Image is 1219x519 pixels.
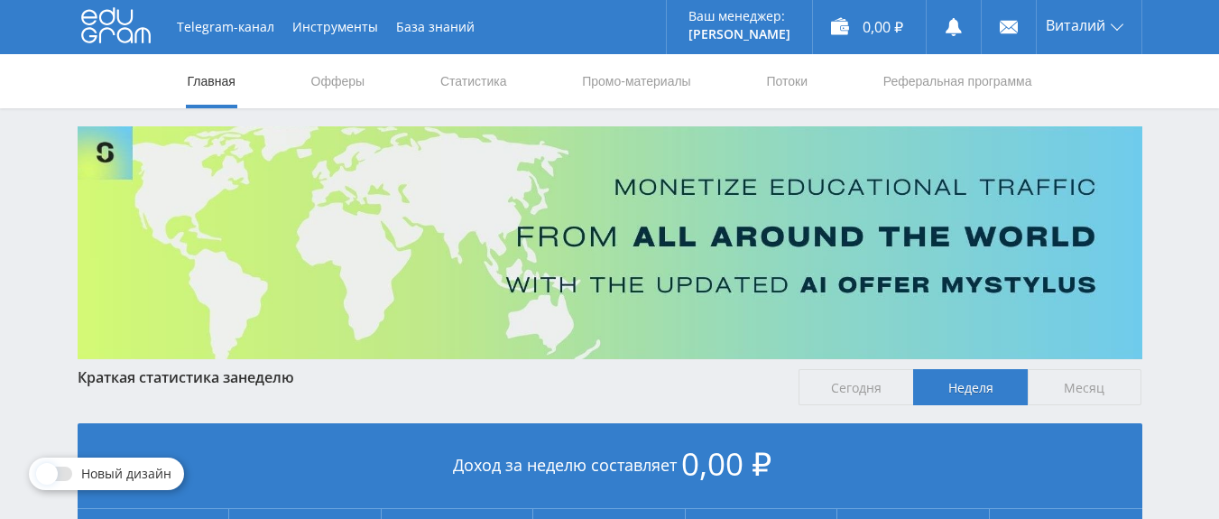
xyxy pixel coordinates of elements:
span: Виталий [1046,18,1105,32]
span: Месяц [1028,369,1142,405]
img: Banner [78,126,1142,359]
p: Ваш менеджер: [688,9,790,23]
div: Доход за неделю составляет [78,423,1142,509]
span: Неделя [913,369,1028,405]
span: Сегодня [799,369,913,405]
a: Статистика [439,54,509,108]
a: Реферальная программа [882,54,1034,108]
p: [PERSON_NAME] [688,27,790,42]
a: Промо-материалы [580,54,692,108]
div: Краткая статистика за [78,369,781,385]
span: неделю [238,367,294,387]
span: Новый дизайн [81,467,171,481]
a: Главная [186,54,237,108]
a: Потоки [764,54,809,108]
span: 0,00 ₽ [681,442,771,485]
a: Офферы [309,54,367,108]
